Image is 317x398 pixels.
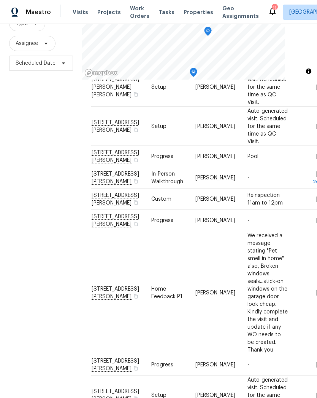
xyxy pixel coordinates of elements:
[92,77,139,97] span: [STREET_ADDRESS][PERSON_NAME][PERSON_NAME]
[132,293,139,299] button: Copy Address
[247,175,249,181] span: -
[151,392,166,398] span: Setup
[132,126,139,133] button: Copy Address
[151,362,173,368] span: Progress
[195,84,235,90] span: [PERSON_NAME]
[195,197,235,202] span: [PERSON_NAME]
[247,69,288,105] span: Auto-generated visit. Scheduled for the same time as QC Visit.
[304,67,313,76] button: Toggle attribution
[195,218,235,223] span: [PERSON_NAME]
[195,154,235,159] span: [PERSON_NAME]
[247,233,288,352] span: We received a message stating "Pet smell in home" also, Broken windows seals...stick-on windows o...
[132,221,139,227] button: Copy Address
[132,365,139,372] button: Copy Address
[195,392,235,398] span: [PERSON_NAME]
[84,69,118,77] a: Mapbox homepage
[158,10,174,15] span: Tasks
[184,8,213,16] span: Properties
[132,199,139,206] button: Copy Address
[151,154,173,159] span: Progress
[247,154,258,159] span: Pool
[73,8,88,16] span: Visits
[97,8,121,16] span: Projects
[151,286,182,299] span: Home Feedback P1
[130,5,149,20] span: Work Orders
[306,67,311,75] span: Toggle attribution
[272,5,277,12] div: 11
[151,171,183,184] span: In-Person Walkthrough
[16,59,55,67] span: Scheduled Date
[247,218,249,223] span: -
[26,8,51,16] span: Maestro
[247,362,249,368] span: -
[195,290,235,295] span: [PERSON_NAME]
[247,108,288,144] span: Auto-generated visit. Scheduled for the same time as QC Visit.
[132,178,139,185] button: Copy Address
[151,197,171,202] span: Custom
[195,175,235,181] span: [PERSON_NAME]
[151,123,166,129] span: Setup
[195,123,235,129] span: [PERSON_NAME]
[151,218,173,223] span: Progress
[190,68,197,80] div: Map marker
[132,91,139,98] button: Copy Address
[204,27,212,38] div: Map marker
[195,362,235,368] span: [PERSON_NAME]
[16,40,38,47] span: Assignee
[247,193,283,206] span: Reinspection 11am to 12pm
[222,5,259,20] span: Geo Assignments
[151,84,166,90] span: Setup
[132,157,139,163] button: Copy Address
